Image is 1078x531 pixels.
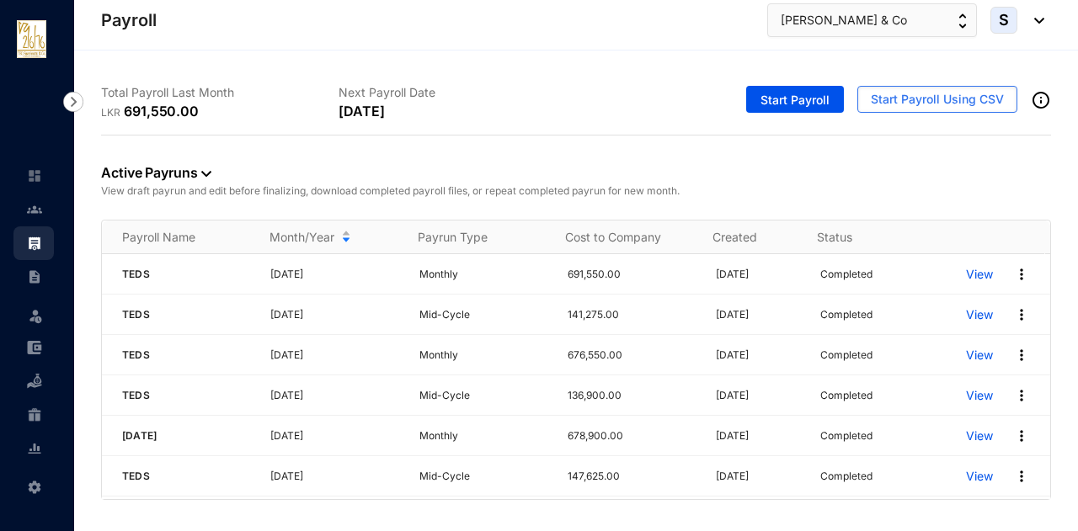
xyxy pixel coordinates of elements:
[966,306,993,323] a: View
[13,193,54,226] li: Contacts
[692,220,797,254] th: Created
[122,429,157,442] span: [DATE]
[568,306,696,323] p: 141,275.00
[568,468,696,485] p: 147,625.00
[568,347,696,364] p: 676,550.00
[746,86,844,113] button: Start Payroll
[966,468,993,485] a: View
[781,11,907,29] span: [PERSON_NAME] & Co
[958,13,967,29] img: up-down-arrow.74152d26bf9780fbf563ca9c90304185.svg
[767,3,977,37] button: [PERSON_NAME] & Co
[270,427,398,444] p: [DATE]
[999,13,1009,28] span: S
[966,266,993,283] a: View
[545,220,692,254] th: Cost to Company
[270,468,398,485] p: [DATE]
[398,220,545,254] th: Payrun Type
[101,84,339,101] p: Total Payroll Last Month
[820,266,873,283] p: Completed
[1013,468,1030,485] img: more.27664ee4a8faa814348e188645a3c1fc.svg
[270,306,398,323] p: [DATE]
[966,347,993,364] a: View
[13,226,54,260] li: Payroll
[1013,306,1030,323] img: more.27664ee4a8faa814348e188645a3c1fc.svg
[820,347,873,364] p: Completed
[269,229,334,246] span: Month/Year
[1026,18,1044,24] img: dropdown-black.8e83cc76930a90b1a4fdb6d089b7bf3a.svg
[419,468,547,485] p: Mid-Cycle
[419,266,547,283] p: Monthly
[760,92,830,109] span: Start Payroll
[1013,266,1030,283] img: more.27664ee4a8faa814348e188645a3c1fc.svg
[339,84,576,101] p: Next Payroll Date
[201,171,211,177] img: dropdown-black.8e83cc76930a90b1a4fdb6d089b7bf3a.svg
[966,427,993,444] a: View
[568,427,696,444] p: 678,900.00
[419,427,547,444] p: Monthly
[101,183,1051,199] p: View draft payrun and edit before finalizing, download completed payroll files, or repeat complet...
[568,387,696,404] p: 136,900.00
[966,387,993,404] a: View
[122,389,150,401] span: TEDS
[820,387,873,404] p: Completed
[419,387,547,404] p: Mid-Cycle
[101,164,211,181] a: Active Payruns
[63,92,83,112] img: nav-icon-right.af6afadce00d159da59955279c43614e.svg
[419,306,547,323] p: Mid-Cycle
[101,8,157,32] p: Payroll
[27,202,42,217] img: people-unselected.118708e94b43a90eceab.svg
[122,308,150,321] span: TEDS
[820,468,873,485] p: Completed
[13,260,54,294] li: Contracts
[13,159,54,193] li: Home
[27,236,42,251] img: payroll.289672236c54bbec4828.svg
[568,266,696,283] p: 691,550.00
[270,347,398,364] p: [DATE]
[27,269,42,284] img: contract-unselected.99e2b2107c0a7dd48938.svg
[270,387,398,404] p: [DATE]
[13,432,54,465] li: Reports
[13,398,54,432] li: Gratuity
[339,101,384,121] p: [DATE]
[1013,387,1030,404] img: more.27664ee4a8faa814348e188645a3c1fc.svg
[419,347,547,364] p: Monthly
[27,441,42,456] img: report-unselected.e6a6b4230fc7da01f883.svg
[716,306,800,323] p: [DATE]
[716,468,800,485] p: [DATE]
[716,266,800,283] p: [DATE]
[27,407,42,422] img: gratuity-unselected.a8c340787eea3cf492d7.svg
[270,266,398,283] p: [DATE]
[27,374,42,389] img: loan-unselected.d74d20a04637f2d15ab5.svg
[716,347,800,364] p: [DATE]
[797,220,941,254] th: Status
[13,364,54,398] li: Loan
[13,331,54,364] li: Expenses
[27,307,44,324] img: leave-unselected.2934df6273408c3f84d9.svg
[27,168,42,183] img: home-unselected.a29eae3204392db15eaf.svg
[122,268,150,280] span: TEDS
[716,387,800,404] p: [DATE]
[122,470,150,482] span: TEDS
[716,427,800,444] p: [DATE]
[1013,427,1030,444] img: more.27664ee4a8faa814348e188645a3c1fc.svg
[1013,347,1030,364] img: more.27664ee4a8faa814348e188645a3c1fc.svg
[124,101,199,121] p: 691,550.00
[1031,90,1051,110] img: info-outined.c2a0bb1115a2853c7f4cb4062ec879bc.svg
[122,348,150,361] span: TEDS
[102,220,249,254] th: Payroll Name
[27,340,42,355] img: expense-unselected.2edcf0507c847f3e9e96.svg
[27,480,42,495] img: settings-unselected.1febfda315e6e19643a1.svg
[857,86,1017,113] button: Start Payroll Using CSV
[820,427,873,444] p: Completed
[17,20,46,58] img: logo
[871,91,1004,108] span: Start Payroll Using CSV
[101,104,124,121] p: LKR
[820,306,873,323] p: Completed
